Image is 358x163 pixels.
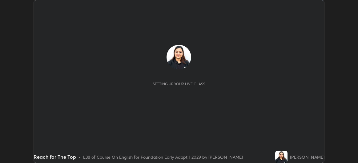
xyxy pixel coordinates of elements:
div: [PERSON_NAME] [290,154,324,160]
div: Setting up your live class [153,82,205,86]
img: d4ef75bf31ad4c7c9eed91f4f8809487.jpg [167,45,191,69]
div: L38 of Course On English for Foundation Early Adapt 1 2029 by [PERSON_NAME] [83,154,243,160]
div: • [78,154,81,160]
div: Reach for The Top [34,153,76,161]
img: d4ef75bf31ad4c7c9eed91f4f8809487.jpg [275,151,288,163]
